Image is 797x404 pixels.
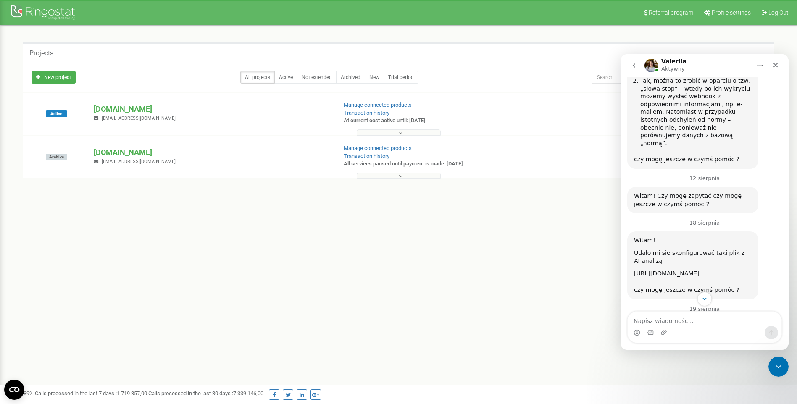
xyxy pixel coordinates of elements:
[102,115,176,121] span: [EMAIL_ADDRESS][DOMAIN_NAME]
[336,71,365,84] a: Archived
[621,54,789,350] iframe: Intercom live chat
[94,104,330,115] p: [DOMAIN_NAME]
[592,71,728,84] input: Search
[4,380,24,400] button: Open CMP widget
[117,390,147,396] u: 1 719 357,00
[20,23,131,93] li: Tak, można to zrobić w oparciu o tzw. „słowa stop” – wtedy po ich wykryciu możemy wysłać webhook ...
[712,9,751,16] span: Profile settings
[7,257,161,272] textarea: Napisz wiadomość...
[768,9,789,16] span: Log Out
[32,71,76,84] a: New project
[94,147,330,158] p: [DOMAIN_NAME]
[7,177,161,252] div: Valeriia mówi…
[344,153,389,159] a: Transaction history
[649,9,693,16] span: Referral program
[40,275,47,282] button: Załaduj załącznik
[13,275,20,282] button: Selektor emotek
[13,182,131,191] div: Witam!
[768,357,789,377] iframe: Intercom live chat
[13,138,131,154] div: Witam! Czy mogę zapytać czy mogę jeszcze w czymś pomóc ?
[148,390,263,396] span: Calls processed in the last 30 days :
[102,159,176,164] span: [EMAIL_ADDRESS][DOMAIN_NAME]
[13,195,131,211] div: Udało mi sie skonfigurować taki plik z AI analizą
[344,102,412,108] a: Manage connected products
[46,110,67,117] span: Active
[7,121,161,133] div: 12 sierpnia
[384,71,418,84] a: Trial period
[297,71,337,84] a: Not extended
[344,110,389,116] a: Transaction history
[13,101,131,110] div: сzy mogę jeszcze w czymś pomóc ?
[365,71,384,84] a: New
[240,71,275,84] a: All projects
[13,215,131,240] div: czy mogę jeszcze w czymś pomóc ?
[46,154,67,160] span: Archive
[7,166,161,177] div: 18 sierpnia
[274,71,297,84] a: Active
[29,50,53,57] h5: Projects
[7,133,138,159] div: Witam! Czy mogę zapytać czy mogę jeszcze w czymś pomóc ?
[344,145,412,151] a: Manage connected products
[144,272,158,285] button: Wyślij wiadomość…
[13,216,79,223] a: [URL][DOMAIN_NAME]
[35,390,147,396] span: Calls processed in the last 7 days :
[26,275,33,282] button: Selektor plików GIF
[344,117,518,125] p: At current cost active until: [DATE]
[77,238,91,252] button: Scroll to bottom
[7,133,161,166] div: Valeriia mówi…
[7,177,138,245] div: Witam!Udało mi sie skonfigurować taki plik z AI analizą[URL][DOMAIN_NAME]czy mogę jeszcze w czymś...
[233,390,263,396] u: 7 339 146,00
[344,160,518,168] p: All services paused until payment is made: [DATE]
